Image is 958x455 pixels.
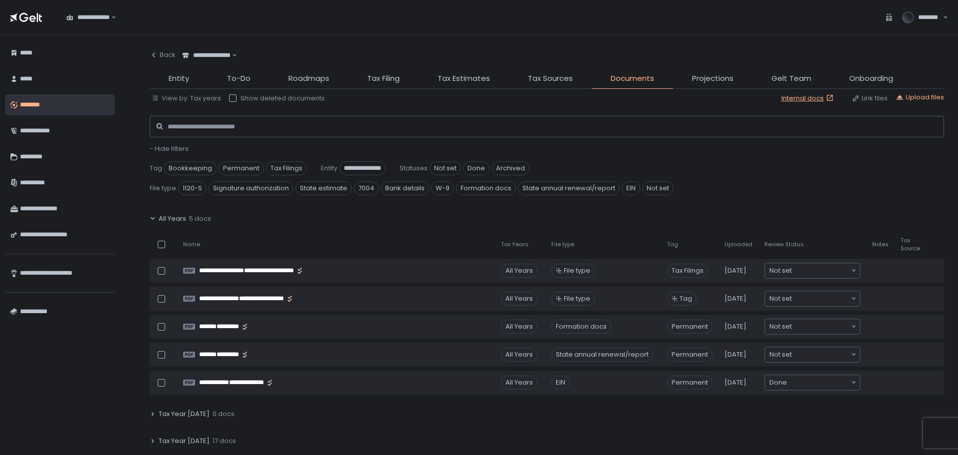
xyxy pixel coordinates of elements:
[724,241,752,248] span: Uploaded
[724,266,746,275] span: [DATE]
[765,319,860,334] div: Search for option
[213,437,236,446] span: 17 docs
[769,322,792,332] span: Not set
[792,266,850,276] input: Search for option
[266,161,307,175] span: Tax Filings
[769,378,787,388] span: Done
[169,73,189,84] span: Entity
[787,378,850,388] input: Search for option
[321,164,337,173] span: Entity
[501,320,537,334] div: All Years
[150,144,189,153] button: - Hide filters
[150,164,162,173] span: Tag
[295,181,352,195] span: State estimate
[501,264,537,278] div: All Years
[551,241,574,248] span: File type
[564,294,590,303] span: File type
[622,181,640,195] span: EIN
[792,294,850,304] input: Search for option
[60,7,116,28] div: Search for option
[667,241,678,248] span: Tag
[178,181,207,195] span: 1120-S
[765,375,860,390] div: Search for option
[491,161,529,175] span: Archived
[724,378,746,387] span: [DATE]
[159,410,210,419] span: Tax Year [DATE]
[518,181,620,195] span: State annual renewal/report
[792,322,850,332] input: Search for option
[152,94,221,103] button: View by: Tax years
[150,50,176,59] div: Back
[367,73,400,84] span: Tax Filing
[852,94,888,103] button: Link files
[189,214,211,223] span: 5 docs
[501,376,537,390] div: All Years
[667,320,713,334] span: Permanent
[667,264,708,278] span: Tax Filings
[400,164,428,173] span: Statuses
[551,348,653,362] div: State annual renewal/report
[771,73,811,84] span: Gelt Team
[438,73,490,84] span: Tax Estimates
[501,348,537,362] div: All Years
[764,241,804,248] span: Review Status
[724,322,746,331] span: [DATE]
[769,266,792,276] span: Not set
[431,181,454,195] span: W-9
[463,161,489,175] span: Done
[564,266,590,275] span: File type
[183,241,200,248] span: Name
[150,45,176,65] button: Back
[642,181,674,195] span: Not set
[430,161,461,175] span: Not set
[164,161,217,175] span: Bookkeeping
[528,73,573,84] span: Tax Sources
[692,73,733,84] span: Projections
[769,294,792,304] span: Not set
[159,214,186,223] span: All Years
[765,291,860,306] div: Search for option
[150,184,176,193] span: File type
[667,348,713,362] span: Permanent
[872,241,889,248] span: Notes
[288,73,329,84] span: Roadmaps
[219,161,264,175] span: Permanent
[209,181,293,195] span: Signature authorization
[724,294,746,303] span: [DATE]
[354,181,379,195] span: 7004
[501,292,537,306] div: All Years
[765,263,860,278] div: Search for option
[176,45,237,66] div: Search for option
[849,73,893,84] span: Onboarding
[781,94,836,103] a: Internal docs
[227,73,250,84] span: To-Do
[680,294,692,303] span: Tag
[213,410,235,419] span: 0 docs
[765,347,860,362] div: Search for option
[769,350,792,360] span: Not set
[792,350,850,360] input: Search for option
[501,241,528,248] span: Tax Years
[456,181,516,195] span: Formation docs
[611,73,654,84] span: Documents
[381,181,429,195] span: Bank details
[901,237,926,252] span: Tax Source
[551,376,570,390] div: EIN
[159,437,210,446] span: Tax Year [DATE]
[896,93,944,102] button: Upload files
[724,350,746,359] span: [DATE]
[551,320,611,334] div: Formation docs
[667,376,713,390] span: Permanent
